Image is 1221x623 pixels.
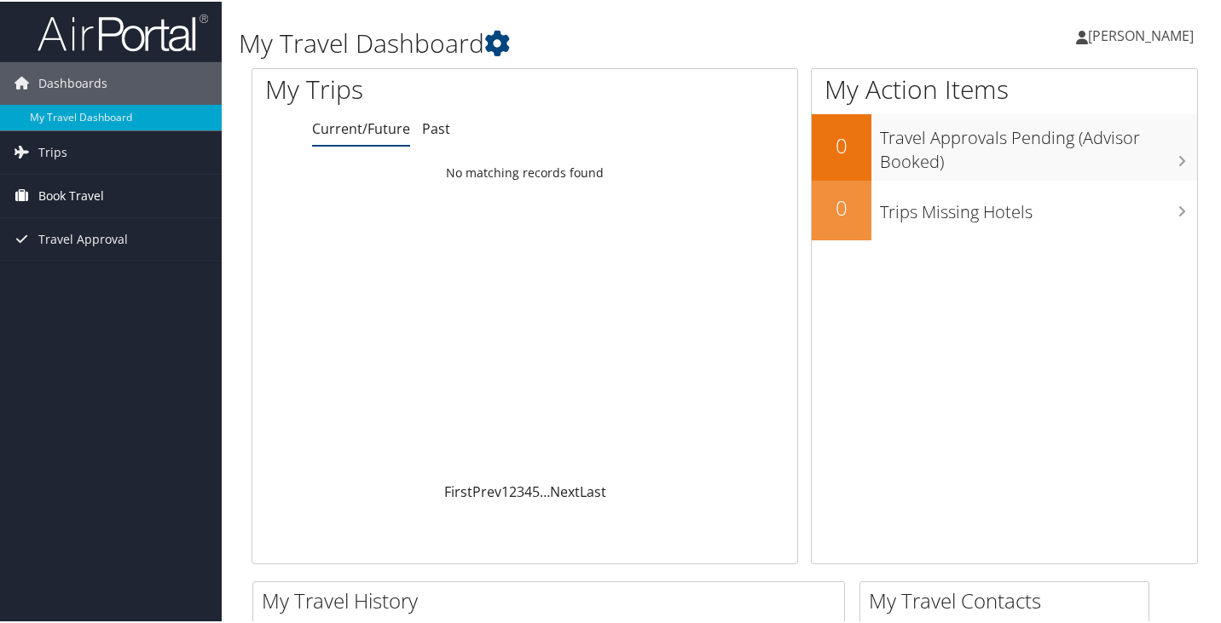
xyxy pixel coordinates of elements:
[517,481,524,499] a: 3
[262,585,844,614] h2: My Travel History
[580,481,606,499] a: Last
[265,70,558,106] h1: My Trips
[312,118,410,136] a: Current/Future
[1076,9,1211,60] a: [PERSON_NAME]
[38,11,208,51] img: airportal-logo.png
[1088,25,1194,43] span: [PERSON_NAME]
[812,130,871,159] h2: 0
[540,481,550,499] span: …
[444,481,472,499] a: First
[422,118,450,136] a: Past
[812,179,1197,239] a: 0Trips Missing Hotels
[812,192,871,221] h2: 0
[880,116,1197,172] h3: Travel Approvals Pending (Advisor Booked)
[472,481,501,499] a: Prev
[501,481,509,499] a: 1
[532,481,540,499] a: 5
[38,130,67,172] span: Trips
[509,481,517,499] a: 2
[812,112,1197,178] a: 0Travel Approvals Pending (Advisor Booked)
[869,585,1149,614] h2: My Travel Contacts
[524,481,532,499] a: 4
[38,216,128,259] span: Travel Approval
[252,156,797,187] td: No matching records found
[812,70,1197,106] h1: My Action Items
[239,24,887,60] h1: My Travel Dashboard
[38,173,104,216] span: Book Travel
[880,190,1197,222] h3: Trips Missing Hotels
[38,61,107,103] span: Dashboards
[550,481,580,499] a: Next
